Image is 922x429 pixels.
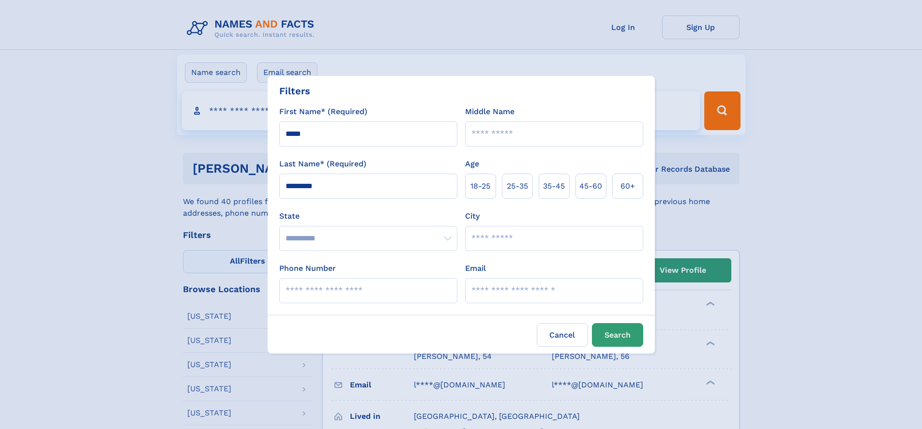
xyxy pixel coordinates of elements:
[279,263,336,274] label: Phone Number
[537,323,588,347] label: Cancel
[279,84,310,98] div: Filters
[465,106,514,118] label: Middle Name
[279,210,457,222] label: State
[543,180,565,192] span: 35‑45
[465,263,486,274] label: Email
[470,180,490,192] span: 18‑25
[507,180,528,192] span: 25‑35
[579,180,602,192] span: 45‑60
[279,158,366,170] label: Last Name* (Required)
[592,323,643,347] button: Search
[465,210,480,222] label: City
[279,106,367,118] label: First Name* (Required)
[620,180,635,192] span: 60+
[465,158,479,170] label: Age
